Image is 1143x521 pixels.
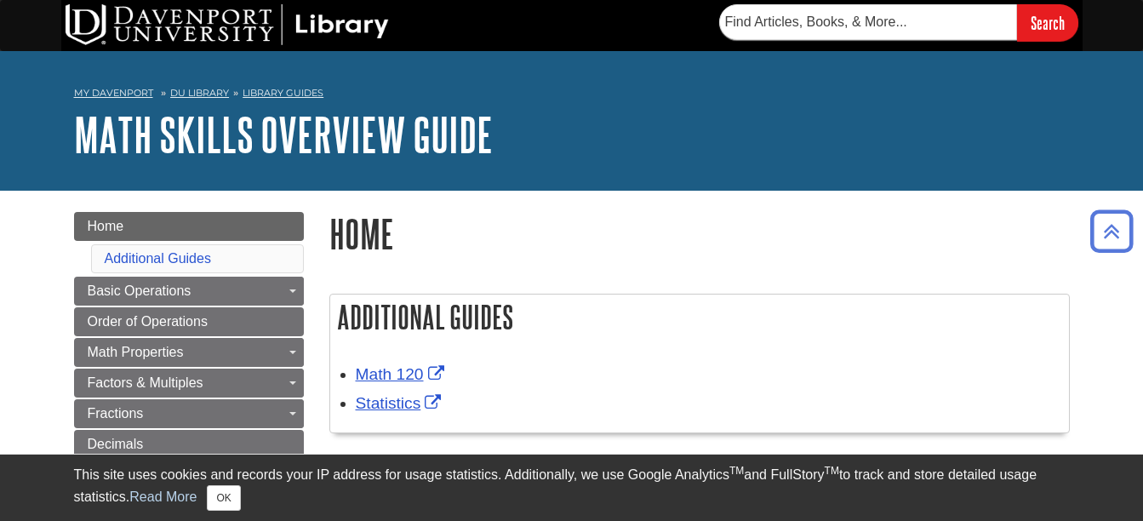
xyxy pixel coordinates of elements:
div: This site uses cookies and records your IP address for usage statistics. Additionally, we use Goo... [74,465,1070,511]
a: Factors & Multiples [74,369,304,398]
a: Math Skills Overview Guide [74,108,493,161]
a: Order of Operations [74,307,304,336]
h1: Home [329,212,1070,255]
sup: TM [729,465,744,477]
input: Find Articles, Books, & More... [719,4,1017,40]
a: Math Properties [74,338,304,367]
span: Math Properties [88,345,184,359]
a: Basic Operations [74,277,304,306]
h2: Additional Guides [330,295,1069,340]
a: Back to Top [1084,220,1139,243]
a: Additional Guides [105,251,211,266]
nav: breadcrumb [74,82,1070,109]
a: Home [74,212,304,241]
span: Fractions [88,406,144,421]
a: Library Guides [243,87,323,99]
a: Fractions [74,399,304,428]
span: Decimals [88,437,144,451]
a: Link opens in new window [356,365,449,383]
span: Order of Operations [88,314,208,329]
input: Search [1017,4,1078,41]
a: Decimals [74,430,304,459]
form: Searches DU Library's articles, books, and more [719,4,1078,41]
span: Factors & Multiples [88,375,203,390]
span: Home [88,219,124,233]
a: DU Library [170,87,229,99]
img: DU Library [66,4,389,45]
a: My Davenport [74,86,153,100]
a: Read More [129,490,197,504]
sup: TM [825,465,839,477]
button: Close [207,485,240,511]
span: Basic Operations [88,283,191,298]
a: Link opens in new window [356,394,446,412]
